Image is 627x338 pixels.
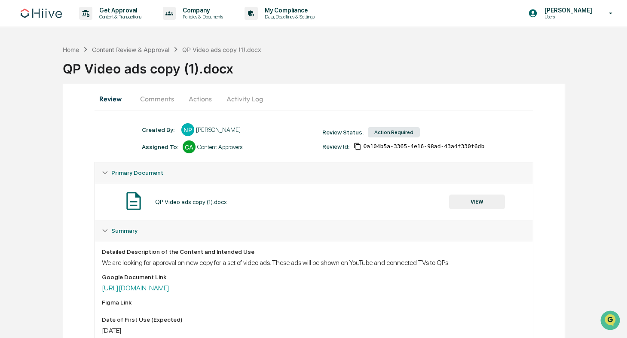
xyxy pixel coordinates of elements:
[196,126,241,133] div: [PERSON_NAME]
[142,143,178,150] div: Assigned To:
[538,14,596,20] p: Users
[102,299,526,306] div: Figma Link
[95,183,533,220] div: Primary Document
[155,198,227,205] div: QP Video ads copy (1).docx
[95,88,133,109] button: Review
[9,125,15,132] div: 🔎
[29,74,109,81] div: We're available if you need us!
[62,109,69,116] div: 🗄️
[102,284,169,292] a: [URL][DOMAIN_NAME]
[111,169,163,176] span: Primary Document
[17,125,54,133] span: Data Lookup
[142,126,177,133] div: Created By: ‎ ‎
[92,14,146,20] p: Content & Transactions
[368,127,420,137] div: Action Required
[354,143,361,150] span: Copy Id
[449,195,505,209] button: VIEW
[17,108,55,117] span: Preclearance
[95,88,533,109] div: secondary tabs example
[5,121,58,137] a: 🔎Data Lookup
[102,259,526,267] div: We are looking for approval on new copy for a set of video ads. These ads will be shown on YouTub...
[133,88,181,109] button: Comments
[220,88,270,109] button: Activity Log
[5,105,59,120] a: 🖐️Preclearance
[63,54,627,76] div: QP Video ads copy (1).docx
[59,105,110,120] a: 🗄️Attestations
[181,123,194,136] div: NP
[29,66,141,74] div: Start new chat
[92,7,146,14] p: Get Approval
[322,129,364,136] div: Review Status:
[95,220,533,241] div: Summary
[61,145,104,152] a: Powered byPylon
[9,109,15,116] div: 🖐️
[176,7,227,14] p: Company
[86,146,104,152] span: Pylon
[102,248,526,255] div: Detailed Description of the Content and Intended Use
[363,143,484,150] span: 0a104b5a-3365-4e16-98ad-43a4f330f6db
[322,143,349,150] div: Review Id:
[95,162,533,183] div: Primary Document
[258,14,319,20] p: Data, Deadlines & Settings
[22,39,142,48] input: Clear
[111,227,138,234] span: Summary
[9,18,156,32] p: How can we help?
[599,310,623,333] iframe: Open customer support
[176,14,227,20] p: Policies & Documents
[197,143,242,150] div: Content Approvers
[181,88,220,109] button: Actions
[92,46,169,53] div: Content Review & Approval
[183,140,196,153] div: CA
[21,9,62,18] img: logo
[63,46,79,53] div: Home
[9,66,24,81] img: 1746055101610-c473b297-6a78-478c-a979-82029cc54cd1
[71,108,107,117] span: Attestations
[102,326,526,335] div: [DATE]
[258,7,319,14] p: My Compliance
[102,274,526,280] div: Google Document Link
[123,190,144,212] img: Document Icon
[146,68,156,79] button: Start new chat
[102,316,526,323] div: Date of First Use (Expected)
[182,46,261,53] div: QP Video ads copy (1).docx
[538,7,596,14] p: [PERSON_NAME]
